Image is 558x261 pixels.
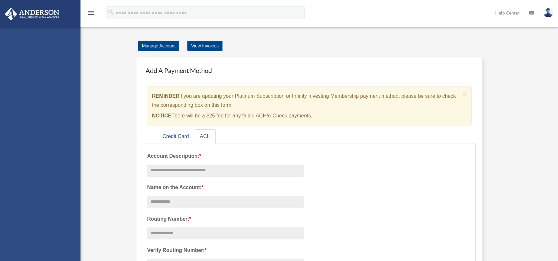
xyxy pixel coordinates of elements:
i: menu [87,9,95,17]
strong: REMINDER [152,93,179,99]
div: if you are updating your Platinum Subscription or Infinity Investing Membership payment method, p... [147,86,472,125]
label: Routing Number: [147,215,304,224]
label: Name on the Account: [147,183,304,192]
h4: Add A Payment Method [143,63,476,77]
strong: NOTICE [152,113,171,118]
img: User Pic [544,8,553,17]
a: menu [87,11,95,17]
a: ACH [195,129,216,144]
button: Close [463,91,467,98]
i: search [108,9,115,16]
label: Account Description: [147,152,304,161]
label: Verify Routing Number: [147,246,304,255]
img: Anderson Advisors Platinum Portal [3,8,61,20]
a: View Invoices [187,41,222,51]
p: There will be a $25 fee for any failed ACH/e-Check payments. [152,111,460,120]
a: Manage Account [138,41,179,51]
a: Credit Card [157,129,194,144]
span: × [463,91,467,98]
